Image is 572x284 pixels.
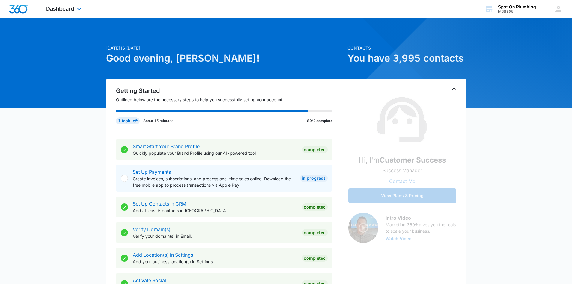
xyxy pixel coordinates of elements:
[116,86,340,95] h2: Getting Started
[106,51,344,66] h1: Good evening, [PERSON_NAME]!
[300,175,328,182] div: In Progress
[46,5,74,12] span: Dashboard
[359,155,446,166] p: Hi, I'm
[133,176,295,188] p: Create invoices, subscriptions, and process one-time sales online. Download the free mobile app t...
[348,213,378,243] img: Intro Video
[498,5,536,9] div: account name
[348,188,456,203] button: View Plans & Pricing
[133,143,200,149] a: Smart Start Your Brand Profile
[116,96,340,103] p: Outlined below are the necessary steps to help you successfully set up your account.
[386,214,456,221] h3: Intro Video
[383,167,422,174] p: Success Manager
[498,9,536,14] div: account id
[302,146,328,153] div: Completed
[372,90,432,150] img: Customer Success
[116,117,140,124] div: 1 task left
[133,201,186,207] a: Set Up Contacts in CRM
[383,174,421,188] button: Contact Me
[302,203,328,211] div: Completed
[302,255,328,262] div: Completed
[106,45,344,51] p: [DATE] is [DATE]
[133,233,297,239] p: Verify your domain(s) in Email.
[133,150,297,156] p: Quickly populate your Brand Profile using our AI-powered tool.
[347,45,466,51] p: Contacts
[133,252,193,258] a: Add Location(s) in Settings
[302,229,328,236] div: Completed
[386,221,456,234] p: Marketing 360® gives you the tools to scale your business.
[133,258,297,265] p: Add your business location(s) in Settings.
[307,118,332,124] p: 89% complete
[380,156,446,164] strong: Customer Success
[133,207,297,214] p: Add at least 5 contacts in [GEOGRAPHIC_DATA].
[143,118,173,124] p: About 15 minutes
[133,277,166,283] a: Activate Social
[450,85,458,92] button: Toggle Collapse
[133,226,171,232] a: Verify Domain(s)
[386,237,412,241] button: Watch Video
[133,169,171,175] a: Set Up Payments
[347,51,466,66] h1: You have 3,995 contacts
